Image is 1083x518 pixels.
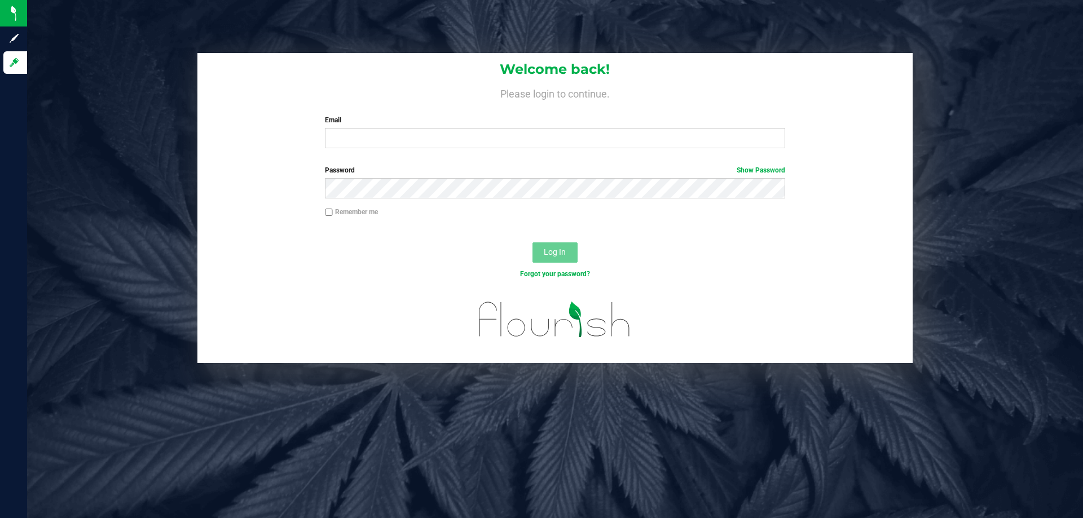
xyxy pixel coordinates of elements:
[465,291,644,348] img: flourish_logo.svg
[325,166,355,174] span: Password
[8,33,20,44] inline-svg: Sign up
[325,115,785,125] label: Email
[197,86,913,99] h4: Please login to continue.
[544,247,566,256] span: Log In
[737,166,785,174] a: Show Password
[532,242,578,263] button: Log In
[325,209,333,216] input: Remember me
[325,207,378,217] label: Remember me
[197,62,913,77] h1: Welcome back!
[520,270,590,278] a: Forgot your password?
[8,57,20,68] inline-svg: Log in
